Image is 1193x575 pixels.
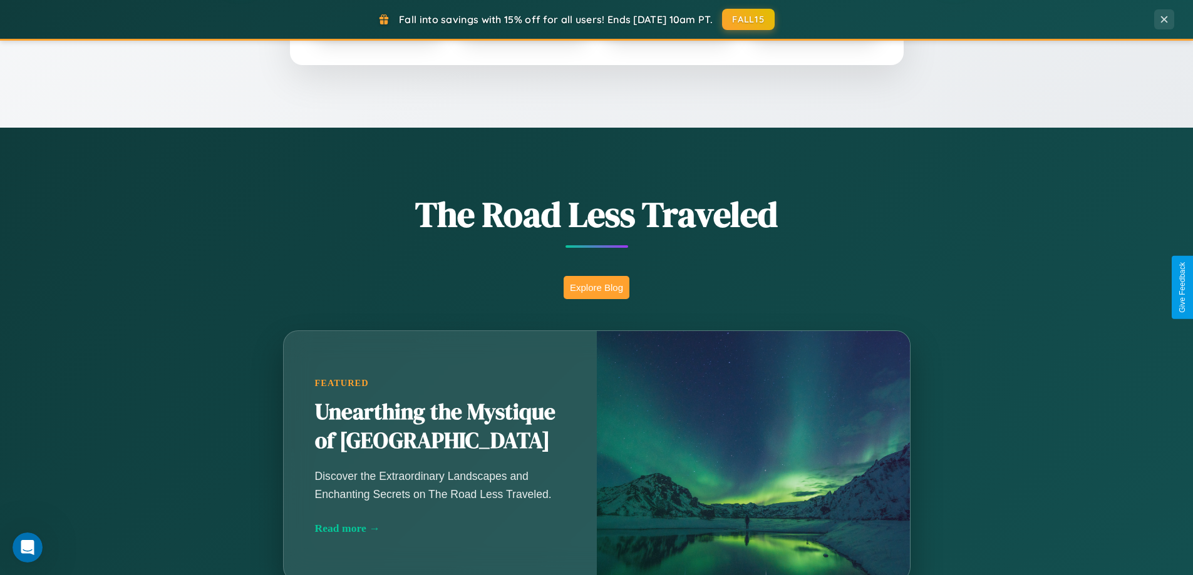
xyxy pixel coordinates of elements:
span: Fall into savings with 15% off for all users! Ends [DATE] 10am PT. [399,13,713,26]
h1: The Road Less Traveled [221,190,973,238]
div: Featured [315,378,566,389]
h2: Unearthing the Mystique of [GEOGRAPHIC_DATA] [315,398,566,455]
p: Discover the Extraordinary Landscapes and Enchanting Secrets on The Road Less Traveled. [315,467,566,502]
div: Give Feedback [1178,262,1187,313]
div: Read more → [315,522,566,535]
iframe: Intercom live chat [13,532,43,562]
button: FALL15 [722,9,775,30]
button: Explore Blog [564,276,629,299]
